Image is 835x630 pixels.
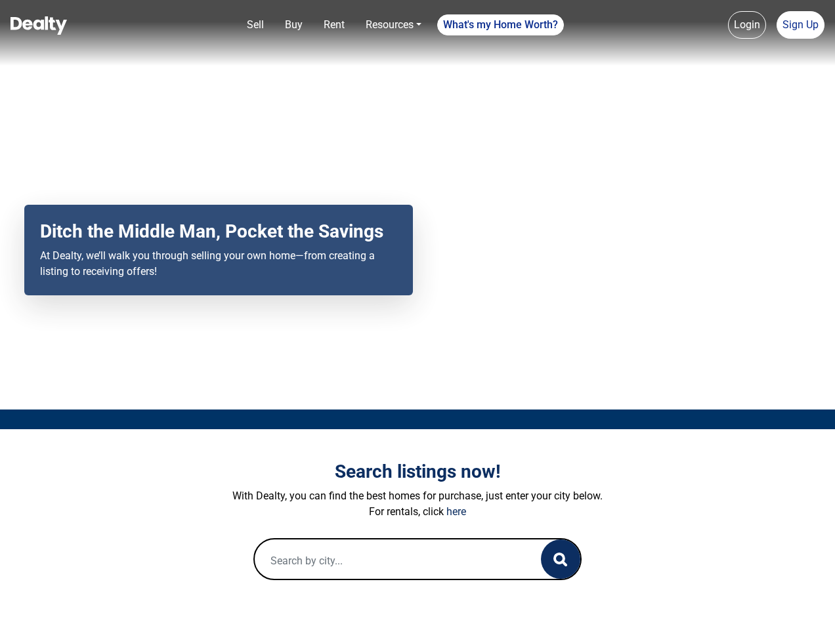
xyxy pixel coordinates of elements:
p: With Dealty, you can find the best homes for purchase, just enter your city below. [53,488,782,504]
h3: Search listings now! [53,461,782,483]
a: Buy [280,12,308,38]
h2: Ditch the Middle Man, Pocket the Savings [40,220,397,243]
a: Sell [242,12,269,38]
a: Resources [360,12,427,38]
a: What's my Home Worth? [437,14,564,35]
a: Sign Up [777,11,824,39]
p: For rentals, click [53,504,782,520]
p: At Dealty, we’ll walk you through selling your own home—from creating a listing to receiving offers! [40,248,397,280]
a: here [446,505,466,518]
iframe: Intercom live chat [790,585,822,617]
a: Login [728,11,766,39]
img: Dealty - Buy, Sell & Rent Homes [11,16,67,35]
input: Search by city... [255,539,515,581]
a: Rent [318,12,350,38]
